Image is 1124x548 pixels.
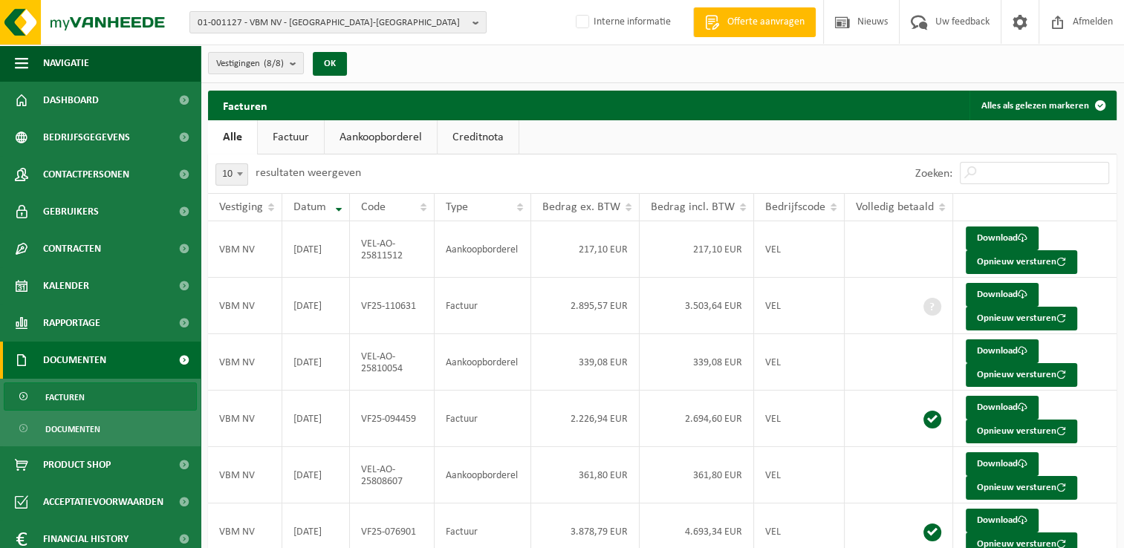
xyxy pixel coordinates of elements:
[350,221,435,278] td: VEL-AO-25811512
[208,91,282,120] h2: Facturen
[264,59,284,68] count: (8/8)
[198,12,467,34] span: 01-001127 - VBM NV - [GEOGRAPHIC_DATA]-[GEOGRAPHIC_DATA]
[208,391,282,447] td: VBM NV
[640,278,754,334] td: 3.503,64 EUR
[693,7,816,37] a: Offerte aanvragen
[446,201,468,213] span: Type
[325,120,437,154] a: Aankoopborderel
[43,156,129,193] span: Contactpersonen
[966,226,1039,250] a: Download
[258,120,324,154] a: Factuur
[915,168,952,180] label: Zoeken:
[966,396,1039,420] a: Download
[531,221,640,278] td: 217,10 EUR
[43,45,89,82] span: Navigatie
[651,201,735,213] span: Bedrag incl. BTW
[754,391,845,447] td: VEL
[208,334,282,391] td: VBM NV
[350,391,435,447] td: VF25-094459
[216,164,247,185] span: 10
[966,339,1039,363] a: Download
[282,391,350,447] td: [DATE]
[45,383,85,411] span: Facturen
[43,82,99,119] span: Dashboard
[966,283,1039,307] a: Download
[966,452,1039,476] a: Download
[43,304,100,342] span: Rapportage
[208,278,282,334] td: VBM NV
[966,509,1039,532] a: Download
[43,193,99,230] span: Gebruikers
[640,447,754,503] td: 361,80 EUR
[4,414,197,443] a: Documenten
[966,476,1077,500] button: Opnieuw versturen
[350,278,435,334] td: VF25-110631
[438,120,519,154] a: Creditnota
[435,447,530,503] td: Aankoopborderel
[189,11,487,33] button: 01-001127 - VBM NV - [GEOGRAPHIC_DATA]-[GEOGRAPHIC_DATA]
[43,342,106,379] span: Documenten
[640,221,754,278] td: 217,10 EUR
[282,221,350,278] td: [DATE]
[435,221,530,278] td: Aankoopborderel
[754,334,845,391] td: VEL
[531,278,640,334] td: 2.895,57 EUR
[754,221,845,278] td: VEL
[542,201,620,213] span: Bedrag ex. BTW
[361,201,386,213] span: Code
[282,447,350,503] td: [DATE]
[43,119,130,156] span: Bedrijfsgegevens
[216,53,284,75] span: Vestigingen
[4,382,197,411] a: Facturen
[282,334,350,391] td: [DATE]
[531,447,640,503] td: 361,80 EUR
[43,230,101,267] span: Contracten
[256,167,361,179] label: resultaten weergeven
[966,363,1077,387] button: Opnieuw versturen
[43,483,163,521] span: Acceptatievoorwaarden
[208,52,304,74] button: Vestigingen(8/8)
[640,391,754,447] td: 2.694,60 EUR
[208,447,282,503] td: VBM NV
[350,334,435,391] td: VEL-AO-25810054
[754,447,845,503] td: VEL
[640,334,754,391] td: 339,08 EUR
[531,334,640,391] td: 339,08 EUR
[435,334,530,391] td: Aankoopborderel
[313,52,347,76] button: OK
[208,221,282,278] td: VBM NV
[350,447,435,503] td: VEL-AO-25808607
[573,11,671,33] label: Interne informatie
[531,391,640,447] td: 2.226,94 EUR
[856,201,934,213] span: Volledig betaald
[969,91,1115,120] button: Alles als gelezen markeren
[966,307,1077,330] button: Opnieuw versturen
[45,415,100,443] span: Documenten
[966,420,1077,443] button: Opnieuw versturen
[293,201,326,213] span: Datum
[208,120,257,154] a: Alle
[215,163,248,186] span: 10
[724,15,808,30] span: Offerte aanvragen
[219,201,263,213] span: Vestiging
[43,446,111,483] span: Product Shop
[754,278,845,334] td: VEL
[765,201,825,213] span: Bedrijfscode
[435,278,530,334] td: Factuur
[282,278,350,334] td: [DATE]
[435,391,530,447] td: Factuur
[966,250,1077,274] button: Opnieuw versturen
[43,267,89,304] span: Kalender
